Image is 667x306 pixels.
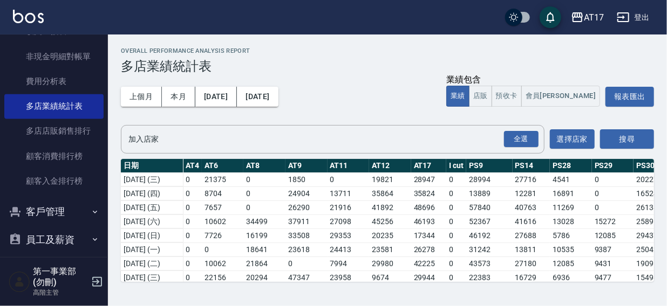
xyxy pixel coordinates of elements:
[183,159,202,173] th: AT4
[183,172,202,186] td: 0
[4,144,104,169] a: 顧客消費排行榜
[446,256,466,270] td: 0
[243,159,285,173] th: AT8
[243,256,285,270] td: 21864
[605,87,654,107] button: 報表匯出
[592,200,634,214] td: 0
[492,86,522,107] button: 預收卡
[121,228,183,242] td: [DATE] (日)
[4,198,104,226] button: 客戶管理
[243,186,285,200] td: 0
[121,172,183,186] td: [DATE] (三)
[328,214,370,228] td: 27098
[411,186,447,200] td: 35824
[446,159,466,173] th: I cut
[202,200,244,214] td: 7657
[4,226,104,254] button: 員工及薪資
[550,228,592,242] td: 5786
[446,186,466,200] td: 0
[446,242,466,256] td: 0
[121,47,654,54] h2: Overall Performance Analysis Report
[285,256,328,270] td: 0
[605,91,654,101] a: 報表匯出
[513,214,550,228] td: 41616
[243,214,285,228] td: 34499
[369,256,411,270] td: 29980
[237,87,278,107] button: [DATE]
[550,270,592,284] td: 6936
[446,74,600,86] div: 業績包含
[513,256,550,270] td: 27180
[446,86,469,107] button: 業績
[121,256,183,270] td: [DATE] (二)
[466,200,513,214] td: 57840
[369,270,411,284] td: 9674
[202,256,244,270] td: 10062
[285,242,328,256] td: 23618
[202,242,244,256] td: 0
[550,172,592,186] td: 4541
[195,87,237,107] button: [DATE]
[243,172,285,186] td: 0
[446,172,466,186] td: 0
[466,172,513,186] td: 28994
[202,214,244,228] td: 10602
[328,256,370,270] td: 7994
[446,270,466,284] td: 0
[600,129,654,149] button: 搜尋
[513,242,550,256] td: 13811
[550,129,595,149] button: 選擇店家
[285,200,328,214] td: 26290
[285,186,328,200] td: 24904
[328,186,370,200] td: 13711
[513,200,550,214] td: 40763
[446,228,466,242] td: 0
[540,6,561,28] button: save
[592,256,634,270] td: 9431
[243,270,285,284] td: 20294
[411,159,447,173] th: AT17
[550,186,592,200] td: 16891
[612,8,654,27] button: 登出
[504,131,539,148] div: 全選
[469,86,492,107] button: 店販
[243,200,285,214] td: 0
[369,242,411,256] td: 23581
[4,69,104,94] a: 費用分析表
[466,256,513,270] td: 43573
[162,87,195,107] button: 本月
[202,186,244,200] td: 8704
[183,228,202,242] td: 0
[328,242,370,256] td: 24413
[411,270,447,284] td: 29944
[4,44,104,69] a: 非現金明細對帳單
[121,159,183,173] th: 日期
[446,214,466,228] td: 0
[369,172,411,186] td: 19821
[592,186,634,200] td: 0
[121,242,183,256] td: [DATE] (一)
[202,228,244,242] td: 7726
[411,172,447,186] td: 28947
[369,214,411,228] td: 45256
[202,270,244,284] td: 22156
[285,172,328,186] td: 1850
[369,228,411,242] td: 20235
[466,159,513,173] th: PS9
[567,6,608,29] button: AT17
[121,87,162,107] button: 上個月
[202,172,244,186] td: 21375
[243,228,285,242] td: 16199
[513,159,550,173] th: PS14
[4,94,104,119] a: 多店業績統計表
[328,200,370,214] td: 21916
[592,159,634,173] th: PS29
[466,186,513,200] td: 13889
[411,214,447,228] td: 46193
[33,288,88,297] p: 高階主管
[466,242,513,256] td: 31242
[550,256,592,270] td: 12085
[243,242,285,256] td: 18641
[328,172,370,186] td: 0
[183,186,202,200] td: 0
